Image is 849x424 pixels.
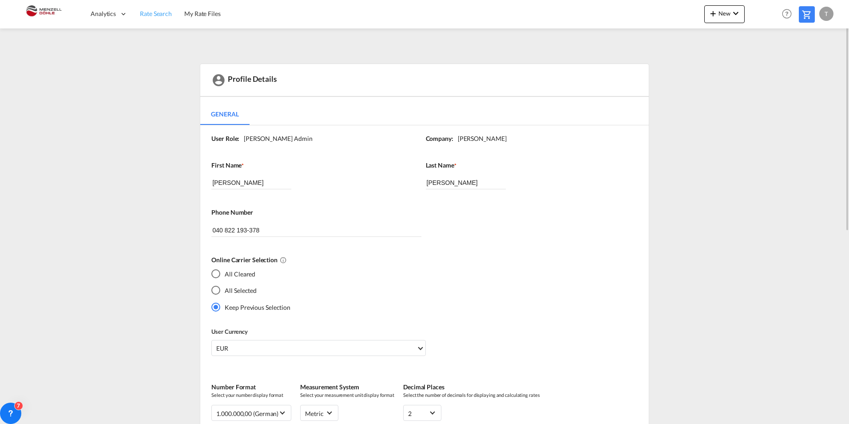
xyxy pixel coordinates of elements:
md-icon: All Cleared : Deselects all online carriers by default.All Selected : Selects all online carriers... [280,256,287,264]
div: [PERSON_NAME] [453,134,507,143]
button: icon-plus 400-fgNewicon-chevron-down [704,5,745,23]
div: [PERSON_NAME] Admin [239,134,312,143]
label: Phone Number [211,208,631,217]
md-tab-item: General [200,104,249,125]
input: First Name [211,176,291,189]
span: My Rate Files [184,10,221,17]
md-icon: icon-account-circle [211,73,226,87]
md-radio-button: Keep Previous Selection [211,302,290,312]
div: T [819,7,833,21]
span: Analytics [91,9,116,18]
p: Fon: [PHONE_NUMBER] Mob: [PHONE_NUMBER] [PERSON_NAME][EMAIL_ADDRESS][DOMAIN_NAME] [DOMAIN_NAME] [9,42,418,79]
label: Decimal Places [403,383,540,392]
div: Profile Details [200,64,648,97]
label: First Name [211,161,417,170]
p: Mit freundlichen Grüßen / Best regards i.A. [PERSON_NAME] Sales Manager [9,9,418,36]
div: metric [305,410,323,417]
span: Rate Search [140,10,172,17]
div: Help [779,6,799,22]
label: Number Format [211,383,291,392]
input: Phone Number [211,224,421,237]
input: Last Name [426,176,506,189]
md-radio-group: Yes [211,269,290,319]
span: Select your number display format [211,392,291,398]
span: Help [779,6,794,21]
span: EUR [216,344,416,353]
label: Measurement System [300,383,394,392]
label: User Currency [211,328,425,336]
md-radio-button: All Cleared [211,269,290,278]
strong: [PERSON_NAME] Logistics GmbH – as agents of Independent Ocean Line BV [9,86,222,93]
md-pagination-wrapper: Use the left and right arrow keys to navigate between tabs [200,104,258,125]
div: 1.000.000,00 (German) [216,410,278,417]
label: Last Name [426,161,631,170]
img: 5c2b1670644e11efba44c1e626d722bd.JPG [13,4,73,24]
md-radio-button: All Selected [211,286,290,295]
md-icon: icon-chevron-down [730,8,741,19]
label: Company: [426,134,453,143]
md-icon: icon-plus 400-fg [708,8,718,19]
body: WYSIWYG-Editor, editor1 [9,9,418,297]
span: Select your measurement unit display format [300,392,394,398]
label: User Role: [211,134,239,143]
div: 2 [408,410,412,417]
span: Select the number of decimals for displaying and calculating rates [403,392,540,398]
span: New [708,10,741,17]
label: Online Carrier Selection [211,256,631,264]
md-select: Select Currency: € EUREuro [211,340,425,356]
